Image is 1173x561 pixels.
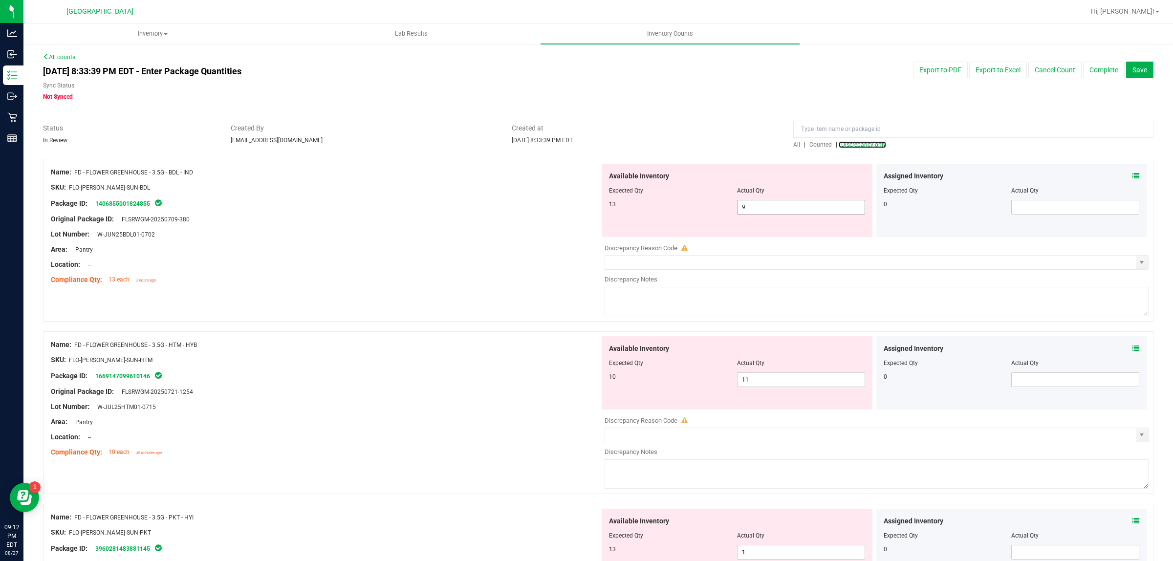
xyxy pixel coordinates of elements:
[836,141,837,148] span: |
[117,216,190,223] span: FLSRWGM-20250709-380
[154,198,163,208] span: In Sync
[51,388,114,395] span: Original Package ID:
[7,28,17,38] inline-svg: Analytics
[737,532,764,539] span: Actual Qty
[7,70,17,80] inline-svg: Inventory
[83,261,91,268] span: --
[51,183,66,191] span: SKU:
[7,91,17,101] inline-svg: Outbound
[24,29,282,38] span: Inventory
[74,169,193,176] span: FD - FLOWER GREENHOUSE - 3.5G - BDL - IND
[69,184,150,191] span: FLO-[PERSON_NAME]-SUN-BDL
[793,141,804,148] a: All
[609,532,643,539] span: Expected Qty
[74,342,197,348] span: FD - FLOWER GREENHOUSE - 3.5G - HTM - HYB
[136,278,156,282] span: 2 hours ago
[1136,256,1148,269] span: select
[738,373,865,387] input: 11
[43,123,216,133] span: Status
[43,54,75,61] a: All counts
[51,199,87,207] span: Package ID:
[92,231,155,238] span: W-JUN25BDL01-0702
[51,528,66,536] span: SKU:
[83,434,91,441] span: --
[804,141,805,148] span: |
[512,123,779,133] span: Created at
[738,200,865,214] input: 9
[884,372,1012,381] div: 0
[92,404,156,410] span: W-JUL25HTM01-0715
[969,62,1027,78] button: Export to Excel
[4,523,19,549] p: 09:12 PM EDT
[51,215,114,223] span: Original Package ID:
[913,62,968,78] button: Export to PDF
[884,200,1012,209] div: 0
[884,516,943,526] span: Assigned Inventory
[839,141,886,148] a: Discrepancy only
[884,171,943,181] span: Assigned Inventory
[231,137,323,144] span: [EMAIL_ADDRESS][DOMAIN_NAME]
[7,49,17,59] inline-svg: Inbound
[512,137,573,144] span: [DATE] 8:33:39 PM EDT
[793,141,800,148] span: All
[1091,7,1154,15] span: Hi, [PERSON_NAME]!
[807,141,836,148] a: Counted
[737,187,764,194] span: Actual Qty
[1132,66,1147,74] span: Save
[10,483,39,512] iframe: Resource center
[382,29,441,38] span: Lab Results
[884,531,1012,540] div: Expected Qty
[1011,531,1139,540] div: Actual Qty
[884,344,943,354] span: Assigned Inventory
[51,230,89,238] span: Lot Number:
[69,357,152,364] span: FLO-[PERSON_NAME]-SUN-HTM
[609,201,616,208] span: 13
[136,451,162,455] span: 39 minutes ago
[43,93,73,100] span: Not Synced
[605,244,677,252] span: Discrepancy Reason Code
[51,356,66,364] span: SKU:
[609,516,669,526] span: Available Inventory
[70,246,93,253] span: Pantry
[51,341,71,348] span: Name:
[634,29,706,38] span: Inventory Counts
[109,449,130,455] span: 10 each
[70,419,93,426] span: Pantry
[1083,62,1125,78] button: Complete
[51,544,87,552] span: Package ID:
[1028,62,1082,78] button: Cancel Count
[51,372,87,380] span: Package ID:
[231,123,498,133] span: Created By
[117,388,193,395] span: FLSRWGM-20250721-1254
[282,23,541,44] a: Lab Results
[884,359,1012,367] div: Expected Qty
[605,275,1149,284] div: Discrepancy Notes
[609,546,616,553] span: 13
[154,370,163,380] span: In Sync
[154,543,163,553] span: In Sync
[609,344,669,354] span: Available Inventory
[884,545,1012,554] div: 0
[793,121,1153,138] input: Type item name or package id
[43,137,67,144] span: In Review
[69,529,151,536] span: FLO-[PERSON_NAME]-SUN-PKT
[1011,359,1139,367] div: Actual Qty
[737,360,764,367] span: Actual Qty
[841,141,886,148] span: Discrepancy only
[7,133,17,143] inline-svg: Reports
[51,448,102,456] span: Compliance Qty:
[95,373,150,380] a: 1669147099610146
[51,513,71,521] span: Name:
[4,549,19,557] p: 08/27
[609,373,616,380] span: 10
[51,403,89,410] span: Lot Number:
[66,7,133,16] span: [GEOGRAPHIC_DATA]
[23,23,282,44] a: Inventory
[605,447,1149,457] div: Discrepancy Notes
[51,245,67,253] span: Area:
[7,112,17,122] inline-svg: Retail
[95,200,150,207] a: 1406855001824855
[541,23,799,44] a: Inventory Counts
[609,171,669,181] span: Available Inventory
[605,417,677,424] span: Discrepancy Reason Code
